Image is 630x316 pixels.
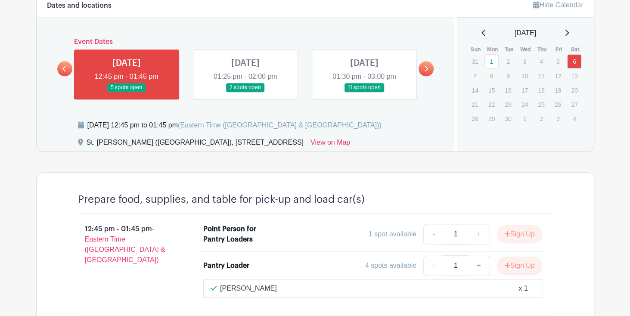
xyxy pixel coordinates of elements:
a: - [423,255,443,276]
th: Fri [550,45,567,54]
div: 1 spot available [369,229,416,239]
h6: Dates and locations [47,2,112,10]
p: [PERSON_NAME] [220,283,277,294]
p: 7 [468,69,482,83]
span: [DATE] [515,28,536,38]
p: 12:45 pm - 01:45 pm [64,220,190,269]
th: Sat [567,45,583,54]
p: 3 [518,55,532,68]
p: 9 [501,69,515,83]
p: 10 [518,69,532,83]
p: 28 [468,112,482,125]
p: 24 [518,98,532,111]
p: 12 [551,69,565,83]
a: View on Map [310,137,350,151]
p: 25 [534,98,548,111]
th: Wed [517,45,534,54]
th: Thu [534,45,550,54]
p: 23 [501,98,515,111]
p: 8 [484,69,499,83]
a: + [468,224,490,245]
p: 29 [484,112,499,125]
p: 4 [534,55,548,68]
th: Tue [500,45,517,54]
p: 4 [567,112,581,125]
p: 3 [551,112,565,125]
h4: Prepare food, supplies, and table for pick-up and load car(s) [78,193,365,206]
p: 1 [518,112,532,125]
p: 30 [501,112,515,125]
button: Sign Up [497,257,542,275]
th: Sun [467,45,484,54]
p: 17 [518,84,532,97]
th: Mon [484,45,501,54]
p: 18 [534,84,548,97]
a: 1 [484,54,499,68]
a: Hide Calendar [533,1,583,9]
p: 27 [567,98,581,111]
div: [DATE] 12:45 pm to 01:45 pm [87,120,382,130]
p: 26 [551,98,565,111]
span: (Eastern Time ([GEOGRAPHIC_DATA] & [GEOGRAPHIC_DATA])) [178,121,382,129]
h6: Event Dates [72,38,419,46]
div: Pantry Loader [203,260,249,271]
div: x 1 [518,283,528,294]
p: 19 [551,84,565,97]
div: Point Person for Pantry Loaders [203,224,278,245]
p: 15 [484,84,499,97]
div: St. [PERSON_NAME] ([GEOGRAPHIC_DATA]), [STREET_ADDRESS] [87,137,304,151]
div: 4 spots available [365,260,416,271]
p: 5 [551,55,565,68]
p: 20 [567,84,581,97]
a: + [468,255,490,276]
p: 14 [468,84,482,97]
p: 21 [468,98,482,111]
p: 22 [484,98,499,111]
p: 2 [534,112,548,125]
p: 13 [567,69,581,83]
p: 31 [468,55,482,68]
p: 2 [501,55,515,68]
p: 16 [501,84,515,97]
a: - [423,224,443,245]
a: 6 [567,54,581,68]
p: 11 [534,69,548,83]
button: Sign Up [497,225,542,243]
